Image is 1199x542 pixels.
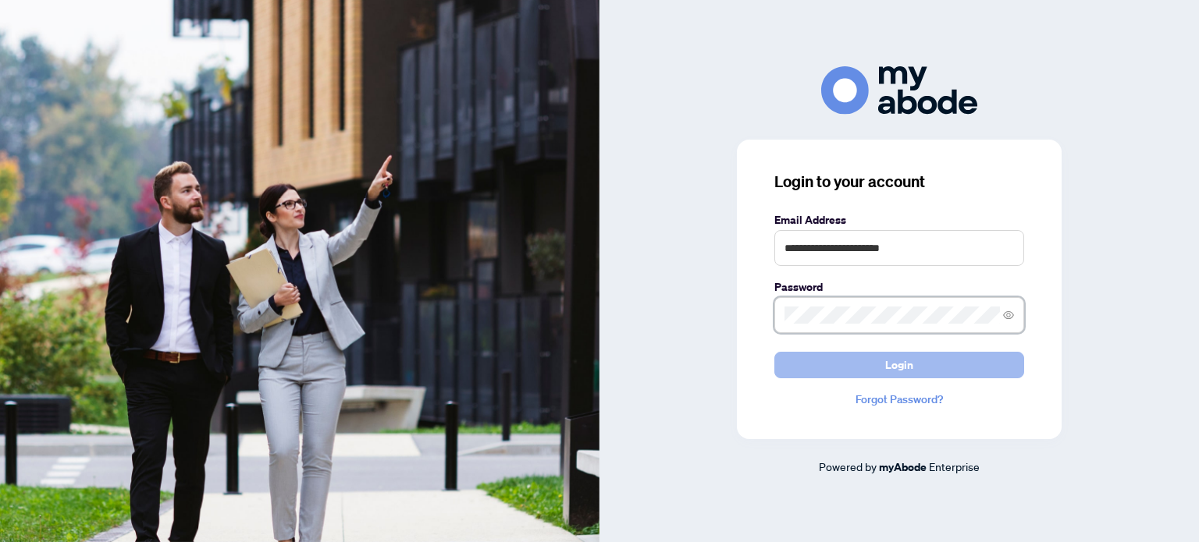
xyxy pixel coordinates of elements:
[774,211,1024,228] label: Email Address
[1003,310,1014,321] span: eye
[879,459,927,476] a: myAbode
[819,459,877,473] span: Powered by
[774,171,1024,193] h3: Login to your account
[774,278,1024,296] label: Password
[774,352,1024,378] button: Login
[774,391,1024,408] a: Forgot Password?
[885,352,913,377] span: Login
[929,459,980,473] span: Enterprise
[821,66,977,114] img: ma-logo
